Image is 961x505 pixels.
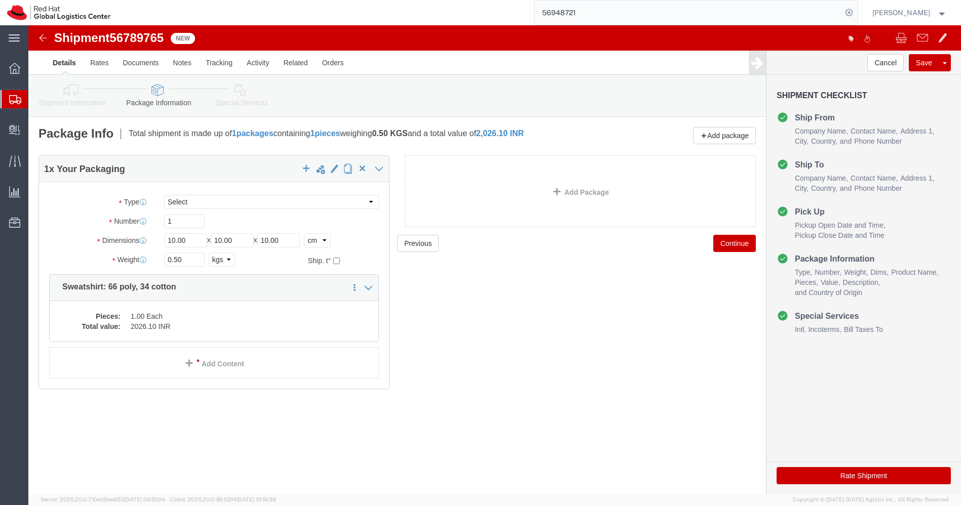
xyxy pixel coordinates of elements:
img: logo [7,5,110,20]
span: Client: 2025.20.0-8b113f4 [170,496,276,502]
span: Server: 2025.20.0-710e05ee653 [41,496,165,502]
span: [DATE] 10:16:38 [237,496,276,502]
button: [PERSON_NAME] [872,7,947,19]
span: Nilesh Shinde [873,7,931,18]
span: Copyright © [DATE]-[DATE] Agistix Inc., All Rights Reserved [793,495,949,504]
input: Search for shipment number, reference number [534,1,842,25]
span: [DATE] 09:51:04 [124,496,165,502]
iframe: FS Legacy Container [28,25,961,494]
